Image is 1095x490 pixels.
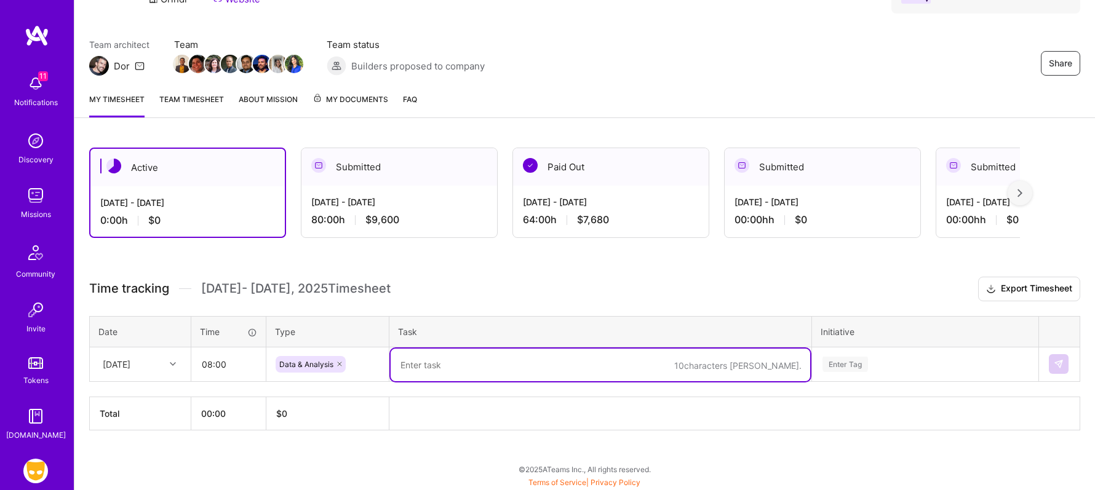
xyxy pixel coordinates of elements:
span: $0 [795,213,807,226]
span: 11 [38,71,48,81]
div: 80:00 h [311,213,487,226]
div: [DATE] [103,358,130,371]
a: Terms of Service [528,478,586,487]
th: Total [90,397,191,430]
img: bell [23,71,48,96]
img: Invite [23,298,48,322]
a: Team Member Avatar [270,53,286,74]
img: guide book [23,404,48,429]
a: FAQ [403,93,417,117]
span: [DATE] - [DATE] , 2025 Timesheet [201,281,391,296]
span: Team status [327,38,485,51]
img: tokens [28,357,43,369]
img: Team Member Avatar [253,55,271,73]
span: | [528,478,640,487]
a: My timesheet [89,93,145,117]
img: Submitted [735,158,749,173]
th: 00:00 [191,397,266,430]
span: $ 0 [276,408,287,419]
a: Team Member Avatar [206,53,222,74]
img: Active [106,159,121,173]
span: My Documents [313,93,388,106]
div: Community [16,267,55,280]
div: Submitted [725,148,920,186]
div: [DATE] - [DATE] [311,196,487,208]
th: Task [389,316,812,347]
div: 0:00 h [100,214,275,227]
span: Share [1049,57,1072,69]
div: Enter Tag [822,355,868,374]
img: Team Member Avatar [285,55,303,73]
a: Privacy Policy [591,478,640,487]
img: Team Member Avatar [173,55,191,73]
div: Tokens [23,374,49,387]
span: Time tracking [89,281,169,296]
div: Active [90,149,285,186]
div: Discovery [18,153,54,166]
img: Submit [1054,359,1064,369]
img: Submitted [946,158,961,173]
i: icon Mail [135,61,145,71]
img: Team Member Avatar [237,55,255,73]
div: [DATE] - [DATE] [100,196,275,209]
a: Team Member Avatar [238,53,254,74]
img: Submitted [311,158,326,173]
img: Team Member Avatar [189,55,207,73]
a: Team Member Avatar [174,53,190,74]
a: Team Member Avatar [222,53,238,74]
div: Submitted [301,148,497,186]
span: $0 [148,214,161,227]
span: Builders proposed to company [351,60,485,73]
div: 64:00 h [523,213,699,226]
span: $9,600 [365,213,399,226]
input: HH:MM [192,348,265,381]
div: Notifications [14,96,58,109]
a: Team Member Avatar [254,53,270,74]
i: icon Download [986,283,996,296]
img: Community [21,238,50,267]
img: Builders proposed to company [327,56,346,76]
img: Team Member Avatar [205,55,223,73]
div: 00:00h h [735,213,910,226]
div: Invite [26,322,46,335]
span: $0 [1006,213,1019,226]
div: [DOMAIN_NAME] [6,429,66,441]
img: Paid Out [523,158,538,173]
button: Share [1041,51,1080,76]
img: logo [25,25,49,47]
span: $7,680 [577,213,609,226]
div: Time [200,325,257,338]
a: Grindr: Data + FE + CyberSecurity + QA [20,459,51,483]
a: Team Member Avatar [190,53,206,74]
img: teamwork [23,183,48,208]
div: [DATE] - [DATE] [735,196,910,208]
img: Grindr: Data + FE + CyberSecurity + QA [23,459,48,483]
span: Data & Analysis [279,360,333,369]
div: Paid Out [513,148,709,186]
a: About Mission [239,93,298,117]
a: Team timesheet [159,93,224,117]
a: Team Member Avatar [286,53,302,74]
th: Date [90,316,191,347]
i: icon Chevron [170,361,176,367]
div: Dor [114,60,130,73]
div: Initiative [821,325,1030,338]
th: Type [266,316,389,347]
div: 10 characters [PERSON_NAME]. [674,360,802,371]
img: Team Member Avatar [269,55,287,73]
span: Team architect [89,38,149,51]
span: Team [174,38,302,51]
img: right [1017,189,1022,197]
div: Missions [21,208,51,221]
button: Export Timesheet [978,277,1080,301]
div: © 2025 ATeams Inc., All rights reserved. [74,454,1095,484]
div: [DATE] - [DATE] [523,196,699,208]
img: Team Architect [89,56,109,76]
a: My Documents [313,93,388,117]
img: Team Member Avatar [221,55,239,73]
img: discovery [23,128,48,153]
